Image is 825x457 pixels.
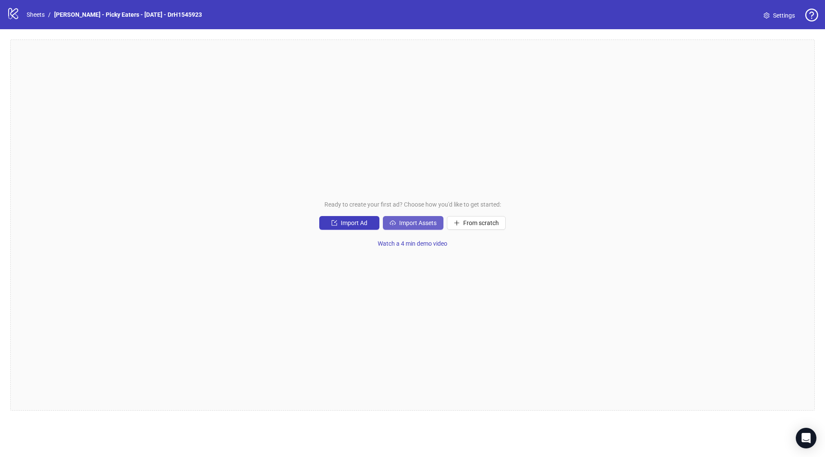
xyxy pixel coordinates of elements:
[331,220,337,226] span: import
[319,216,379,230] button: Import Ad
[25,10,46,19] a: Sheets
[796,428,816,448] div: Open Intercom Messenger
[390,220,396,226] span: cloud-upload
[52,10,204,19] a: [PERSON_NAME] - Picky Eaters - [DATE] - DrH1545923
[764,12,770,18] span: setting
[324,200,501,209] span: Ready to create your first ad? Choose how you'd like to get started:
[805,9,818,21] span: question-circle
[341,219,367,226] span: Import Ad
[378,240,447,247] span: Watch a 4 min demo video
[757,9,802,22] a: Settings
[48,10,51,19] li: /
[454,220,460,226] span: plus
[399,219,437,226] span: Import Assets
[463,219,499,226] span: From scratch
[371,237,454,250] button: Watch a 4 min demo video
[447,216,506,230] button: From scratch
[773,11,795,20] span: Settings
[383,216,443,230] button: Import Assets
